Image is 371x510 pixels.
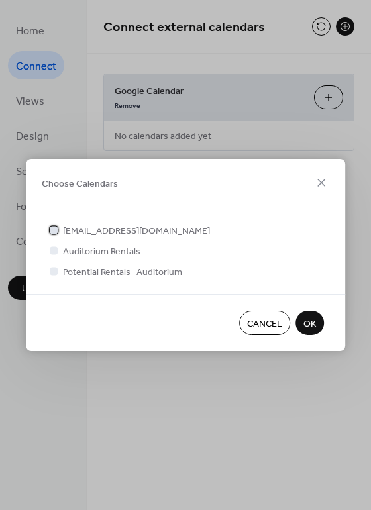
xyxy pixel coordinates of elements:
[239,311,290,335] button: Cancel
[63,245,140,259] span: Auditorium Rentals
[247,317,282,331] span: Cancel
[303,317,316,331] span: OK
[63,266,182,280] span: Potential Rentals- Auditorium
[63,225,210,238] span: [EMAIL_ADDRESS][DOMAIN_NAME]
[295,311,324,335] button: OK
[42,177,118,191] span: Choose Calendars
